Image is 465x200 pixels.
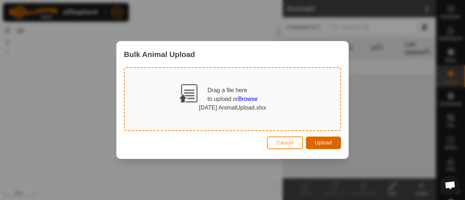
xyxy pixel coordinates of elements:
[238,96,258,102] span: Browse
[440,175,460,195] div: Open chat
[315,140,332,146] span: Upload
[207,95,258,103] div: to upload or
[267,136,303,149] button: Cancel
[306,136,341,149] button: Upload
[207,86,258,103] div: Drag a file here
[276,140,294,146] span: Cancel
[124,49,195,60] span: Bulk Animal Upload
[143,103,322,112] div: [DATE] AnimalUpload.xlsx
